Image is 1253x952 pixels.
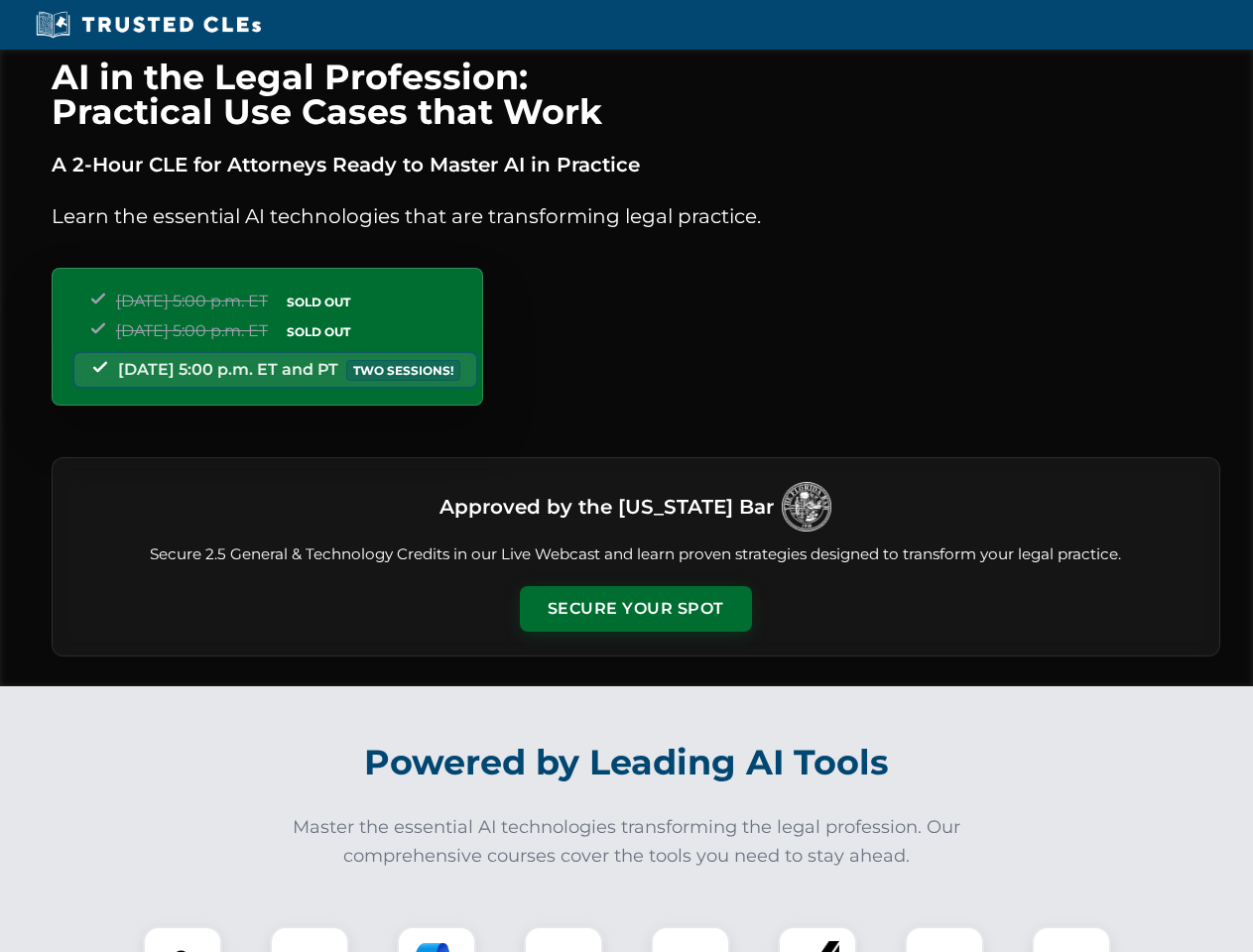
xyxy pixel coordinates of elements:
img: Trusted CLEs [30,10,267,40]
span: SOLD OUT [280,321,357,342]
span: [DATE] 5:00 p.m. ET [116,292,268,310]
p: Learn the essential AI technologies that are transforming legal practice. [52,200,1220,232]
h1: AI in the Legal Profession: Practical Use Cases that Work [52,59,1220,129]
span: SOLD OUT [280,292,357,312]
p: A 2-Hour CLE for Attorneys Ready to Master AI in Practice [52,149,1220,180]
h2: Powered by Leading AI Tools [77,728,1177,797]
img: Logo [782,482,831,532]
p: Secure 2.5 General & Technology Credits in our Live Webcast and learn proven strategies designed ... [76,543,1195,566]
button: Secure Your Spot [520,586,752,632]
h3: Approved by the [US_STATE] Bar [439,489,774,525]
p: Master the essential AI technologies transforming the legal profession. Our comprehensive courses... [280,813,974,871]
span: [DATE] 5:00 p.m. ET [116,321,268,340]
